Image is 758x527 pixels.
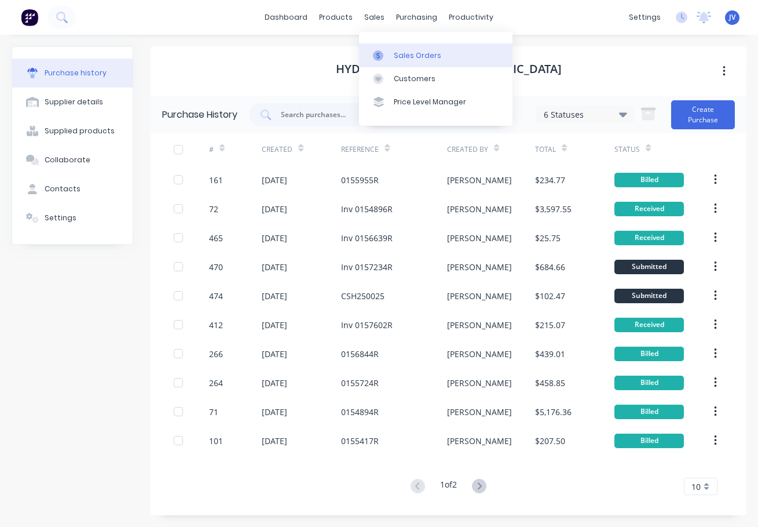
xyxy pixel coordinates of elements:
[341,232,393,244] div: Inv 0156639R
[447,348,512,360] div: [PERSON_NAME]
[447,435,512,447] div: [PERSON_NAME]
[209,261,223,273] div: 470
[535,290,565,302] div: $102.47
[614,289,684,303] div: Submitted
[209,348,223,360] div: 266
[341,261,393,273] div: Inv 0157234R
[614,376,684,390] div: Billed
[12,59,133,88] button: Purchase history
[671,100,735,129] button: Create Purchase
[12,175,133,203] button: Contacts
[614,347,684,361] div: Billed
[535,406,572,418] div: $5,176.36
[280,109,376,121] input: Search purchases...
[21,9,38,26] img: Factory
[262,377,287,389] div: [DATE]
[535,261,565,273] div: $684.66
[45,68,107,78] div: Purchase history
[209,377,223,389] div: 264
[209,203,218,215] div: 72
[262,232,287,244] div: [DATE]
[45,184,80,194] div: Contacts
[535,174,565,186] div: $234.77
[535,232,561,244] div: $25.75
[614,202,684,216] div: Received
[341,174,379,186] div: 0155955R
[394,97,466,107] div: Price Level Manager
[359,67,512,90] a: Customers
[262,144,292,155] div: Created
[614,144,640,155] div: Status
[535,203,572,215] div: $3,597.55
[394,50,441,61] div: Sales Orders
[443,9,499,26] div: productivity
[209,174,223,186] div: 161
[447,406,512,418] div: [PERSON_NAME]
[535,435,565,447] div: $207.50
[341,290,385,302] div: CSH250025
[336,62,562,76] h1: Hydraulic Steels [GEOGRAPHIC_DATA]
[390,9,443,26] div: purchasing
[729,12,735,23] span: JV
[209,319,223,331] div: 412
[209,232,223,244] div: 465
[614,231,684,245] div: Received
[45,155,90,165] div: Collaborate
[341,435,379,447] div: 0155417R
[341,348,379,360] div: 0156844R
[614,260,684,274] div: Submitted
[691,481,701,493] span: 10
[614,434,684,448] div: Billed
[209,406,218,418] div: 71
[259,9,313,26] a: dashboard
[45,97,103,107] div: Supplier details
[535,377,565,389] div: $458.85
[341,319,393,331] div: Inv 0157602R
[358,9,390,26] div: sales
[447,377,512,389] div: [PERSON_NAME]
[535,348,565,360] div: $439.01
[341,377,379,389] div: 0155724R
[359,90,512,114] a: Price Level Manager
[162,108,237,122] div: Purchase History
[614,173,684,187] div: Billed
[535,319,565,331] div: $215.07
[341,406,379,418] div: 0154894R
[359,43,512,67] a: Sales Orders
[262,406,287,418] div: [DATE]
[45,126,115,136] div: Supplied products
[341,203,393,215] div: Inv 0154896R
[12,88,133,117] button: Supplier details
[262,203,287,215] div: [DATE]
[440,478,457,495] div: 1 of 2
[12,146,133,175] button: Collaborate
[447,319,512,331] div: [PERSON_NAME]
[262,319,287,331] div: [DATE]
[544,108,627,120] div: 6 Statuses
[262,290,287,302] div: [DATE]
[447,232,512,244] div: [PERSON_NAME]
[447,174,512,186] div: [PERSON_NAME]
[209,290,223,302] div: 474
[623,9,667,26] div: settings
[262,435,287,447] div: [DATE]
[614,405,684,419] div: Billed
[262,261,287,273] div: [DATE]
[209,144,214,155] div: #
[262,174,287,186] div: [DATE]
[313,9,358,26] div: products
[614,318,684,332] div: Received
[45,213,76,223] div: Settings
[341,144,379,155] div: Reference
[447,290,512,302] div: [PERSON_NAME]
[262,348,287,360] div: [DATE]
[535,144,556,155] div: Total
[209,435,223,447] div: 101
[447,144,488,155] div: Created By
[394,74,435,84] div: Customers
[12,117,133,146] button: Supplied products
[447,261,512,273] div: [PERSON_NAME]
[447,203,512,215] div: [PERSON_NAME]
[12,203,133,232] button: Settings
